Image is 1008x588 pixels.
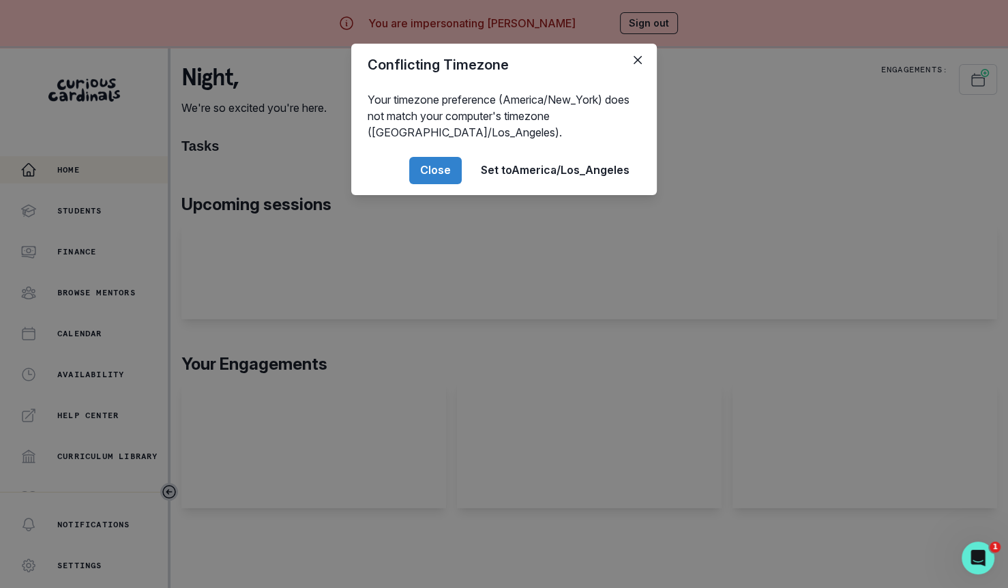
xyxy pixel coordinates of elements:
span: 1 [990,542,1000,553]
div: Your timezone preference (America/New_York) does not match your computer's timezone ([GEOGRAPHIC_... [351,86,657,146]
button: Close [627,49,649,71]
iframe: Intercom live chat [962,542,994,574]
button: Close [409,157,462,184]
header: Conflicting Timezone [351,44,657,86]
button: Set toAmerica/Los_Angeles [470,157,640,184]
